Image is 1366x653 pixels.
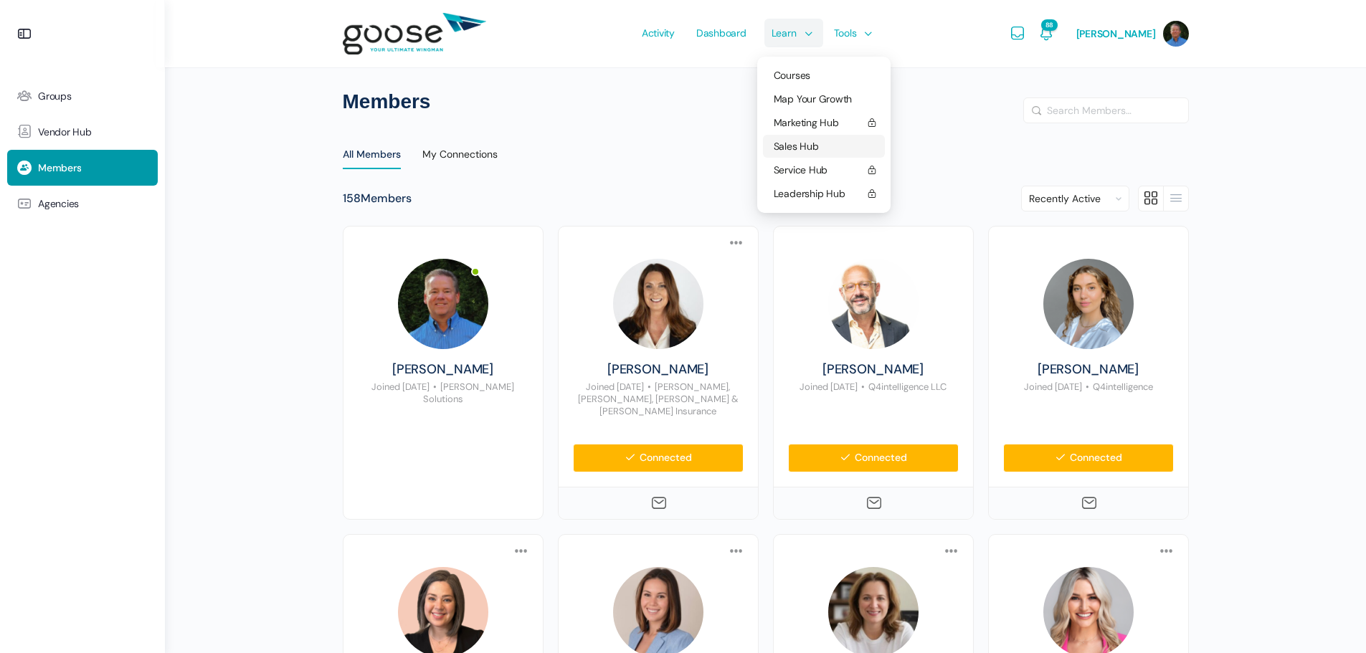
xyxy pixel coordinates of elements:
[343,89,1189,115] h1: Members
[433,381,437,393] span: •
[7,150,158,186] a: Members
[774,118,863,128] span: Marketing Hub
[343,191,412,206] div: Members
[774,165,863,175] span: Service Hub
[343,148,401,169] div: All Members
[1003,362,1174,378] a: [PERSON_NAME]
[343,138,1189,171] nav: Directory menu
[774,69,810,82] span: Courses
[763,135,885,158] a: Sales Hub
[1076,27,1156,40] span: [PERSON_NAME]
[774,189,863,199] span: Leadership Hub
[343,138,401,171] a: All Members
[861,381,865,393] span: •
[613,259,703,349] img: Profile photo of Chelsy Campbell
[7,78,158,114] a: Groups
[763,182,885,205] a: Leadership Hub
[1003,381,1174,394] p: Joined [DATE] Q4intelligence
[763,158,885,181] a: Service Hub
[788,444,959,472] a: Connected
[774,140,819,153] span: Sales Hub
[1024,98,1188,123] input: Search Members…
[573,362,744,378] a: [PERSON_NAME]
[1041,19,1058,31] span: 88
[774,92,852,105] span: Map Your Growth
[422,148,498,169] div: My Connections
[7,114,158,150] a: Vendor Hub
[650,495,666,512] a: Send Message
[788,381,959,394] p: Joined [DATE] Q4intelligence LLC
[828,259,919,349] img: Profile photo of Kevin Trokey
[1003,444,1174,472] a: Connected
[1043,259,1134,349] img: Profile photo of Eliza Leder
[358,362,528,378] a: [PERSON_NAME]
[763,87,885,110] a: Map Your Growth
[358,381,528,406] p: Joined [DATE] [PERSON_NAME] Solutions
[343,191,361,206] span: 158
[788,362,959,378] a: [PERSON_NAME]
[1045,474,1366,653] iframe: Chat Widget
[573,444,744,472] a: Connected
[422,138,498,172] a: My Connections
[763,111,885,134] a: Marketing Hub
[1086,381,1089,393] span: •
[38,162,81,174] span: Members
[648,381,651,393] span: •
[38,90,72,103] span: Groups
[38,198,79,210] span: Agencies
[398,259,488,349] img: Profile photo of Mark Forhan
[573,381,744,418] p: Joined [DATE] [PERSON_NAME], [PERSON_NAME], [PERSON_NAME] & [PERSON_NAME] Insurance
[38,126,92,138] span: Vendor Hub
[7,186,158,221] a: Agencies
[763,64,885,87] a: Courses
[865,495,881,512] a: Send Message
